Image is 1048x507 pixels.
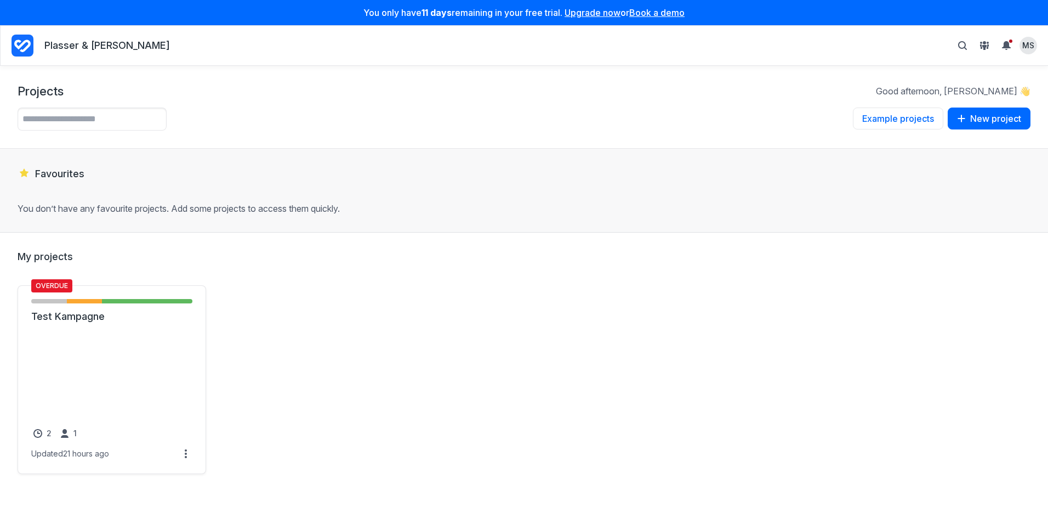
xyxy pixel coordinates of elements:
[18,83,64,99] h1: Projects
[954,37,971,54] button: Toggle search bar
[58,427,79,440] a: 1
[948,108,1030,131] a: New project
[565,7,620,18] a: Upgrade now
[998,37,1019,54] summary: View Notifications
[31,427,54,440] a: 2
[948,108,1030,129] button: New project
[18,202,1030,215] p: You don’t have any favourite projects. Add some projects to access them quickly.
[18,250,1030,263] h2: My projects
[422,7,452,18] strong: 11 days
[1019,37,1037,54] summary: View profile menu
[1022,40,1034,50] span: MS
[12,32,33,59] a: Project Dashboard
[31,310,192,323] a: Test Kampagne
[18,166,1030,181] h2: Favourites
[7,7,1041,19] p: You only have remaining in your free trial. or
[31,279,72,292] span: Overdue
[44,39,170,53] p: Plasser & [PERSON_NAME]
[853,108,943,131] a: Example projects
[629,7,685,18] a: Book a demo
[876,85,1030,97] p: Good afternoon, [PERSON_NAME] 👋
[853,108,943,129] button: Example projects
[31,449,109,459] div: Updated 21 hours ago
[976,37,993,54] button: View People & Groups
